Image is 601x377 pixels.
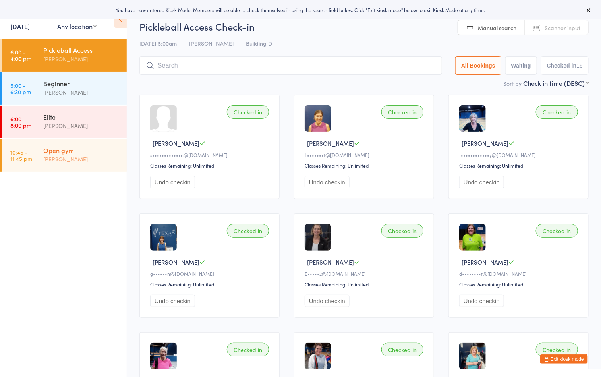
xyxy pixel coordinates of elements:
div: Checked in [536,224,578,238]
div: You have now entered Kiosk Mode. Members will be able to check themselves in using the search fie... [13,6,588,13]
button: Undo checkin [305,176,350,188]
div: Classes Remaining: Unlimited [459,281,580,288]
img: image1673972008.png [459,343,486,369]
img: image1673971376.png [305,224,331,251]
div: [PERSON_NAME] [43,54,120,64]
div: Classes Remaining: Unlimited [150,162,271,169]
span: [PERSON_NAME] [462,139,508,147]
time: 6:00 - 4:00 pm [10,49,31,62]
span: Manual search [478,24,516,32]
div: Checked in [381,224,423,238]
time: 10:45 - 11:45 pm [10,149,32,162]
time: 6:00 - 8:00 pm [10,116,31,128]
span: [PERSON_NAME] [189,39,234,47]
div: 16 [576,62,583,69]
img: image1719520426.png [305,105,331,132]
div: g••••••n@[DOMAIN_NAME] [150,270,271,277]
time: 5:00 - 6:30 pm [10,82,31,95]
img: image1730482256.png [150,224,177,251]
div: Classes Remaining: Unlimited [305,162,426,169]
button: Undo checkin [150,176,195,188]
span: [PERSON_NAME] [153,139,199,147]
img: image1685115685.png [459,224,486,251]
a: 10:45 -11:45 pmOpen gym[PERSON_NAME] [2,139,127,172]
div: Open gym [43,146,120,155]
div: [PERSON_NAME] [43,155,120,164]
div: s••••••••••••n@[DOMAIN_NAME] [150,151,271,158]
button: Exit kiosk mode [540,354,588,364]
span: [PERSON_NAME] [462,258,508,266]
button: Undo checkin [459,295,504,307]
div: Beginner [43,79,120,88]
div: Checked in [227,224,269,238]
div: Checked in [536,343,578,356]
h2: Pickleball Access Check-in [139,20,589,33]
div: Checked in [381,105,423,119]
img: image1742579096.png [459,105,486,132]
span: [PERSON_NAME] [307,139,354,147]
button: Undo checkin [305,295,350,307]
div: Checked in [536,105,578,119]
div: d••••••••t@[DOMAIN_NAME] [459,270,580,277]
div: L•••••••t@[DOMAIN_NAME] [305,151,426,158]
a: 5:00 -6:30 pmBeginner[PERSON_NAME] [2,72,127,105]
div: Checked in [227,105,269,119]
div: E•••••2@[DOMAIN_NAME] [305,270,426,277]
div: Check in time (DESC) [523,79,589,87]
div: Elite [43,112,120,121]
span: [PERSON_NAME] [153,258,199,266]
span: Scanner input [545,24,580,32]
div: t••••••••••••y@[DOMAIN_NAME] [459,151,580,158]
a: 6:00 -8:00 pmElite[PERSON_NAME] [2,106,127,138]
button: Checked in16 [541,56,589,75]
img: image1678209206.png [150,343,177,369]
div: Classes Remaining: Unlimited [150,281,271,288]
div: Pickleball Access [43,46,120,54]
label: Sort by [503,79,522,87]
span: Building D [246,39,272,47]
div: Checked in [381,343,423,356]
span: [PERSON_NAME] [307,258,354,266]
input: Search [139,56,442,75]
button: All Bookings [455,56,501,75]
div: Checked in [227,343,269,356]
button: Waiting [505,56,537,75]
span: [DATE] 6:00am [139,39,177,47]
div: Classes Remaining: Unlimited [305,281,426,288]
div: [PERSON_NAME] [43,121,120,130]
div: Classes Remaining: Unlimited [459,162,580,169]
a: [DATE] [10,22,30,31]
img: image1673972885.png [305,343,331,369]
div: [PERSON_NAME] [43,88,120,97]
a: 6:00 -4:00 pmPickleball Access[PERSON_NAME] [2,39,127,72]
button: Undo checkin [150,295,195,307]
div: Any location [57,22,97,31]
button: Undo checkin [459,176,504,188]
